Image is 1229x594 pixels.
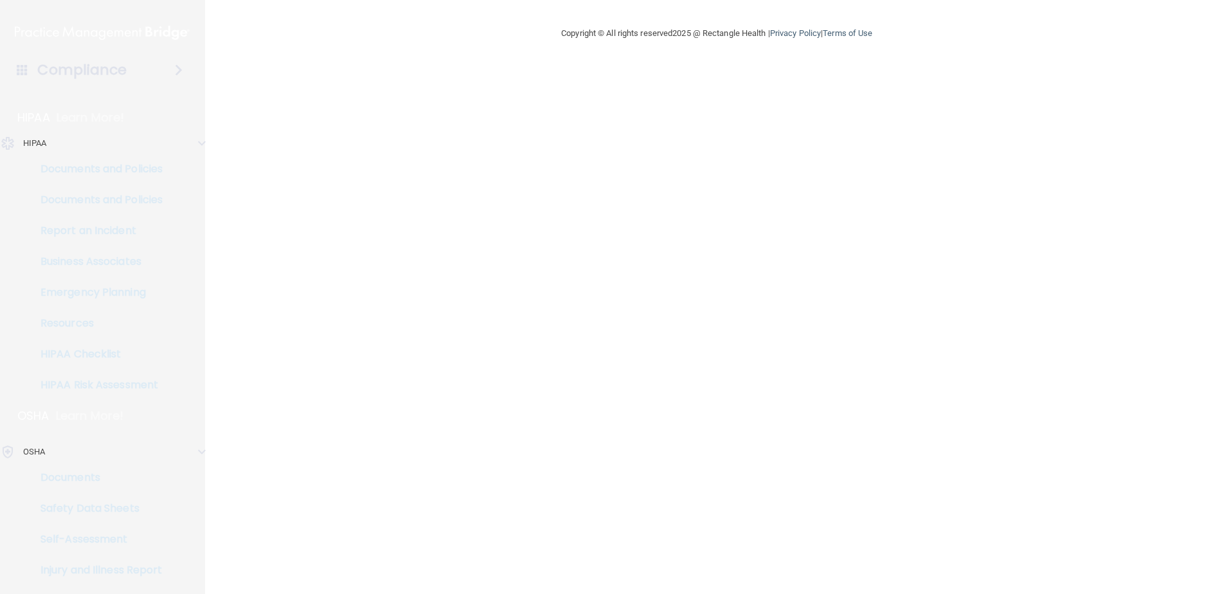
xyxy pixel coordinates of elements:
p: HIPAA Checklist [8,348,184,361]
p: Learn More! [57,110,125,125]
p: Business Associates [8,255,184,268]
p: Learn More! [56,408,124,424]
h4: Compliance [37,61,127,79]
p: HIPAA Risk Assessment [8,379,184,392]
a: Terms of Use [823,28,872,38]
p: Documents [8,471,184,484]
p: Emergency Planning [8,286,184,299]
div: Copyright © All rights reserved 2025 @ Rectangle Health | | [482,13,951,54]
p: OSHA [23,444,45,460]
a: Privacy Policy [770,28,821,38]
p: Documents and Policies [8,194,184,206]
p: Injury and Illness Report [8,564,184,577]
p: HIPAA [23,136,47,151]
p: OSHA [17,408,49,424]
img: PMB logo [15,20,190,46]
p: HIPAA [17,110,50,125]
p: Self-Assessment [8,533,184,546]
p: Documents and Policies [8,163,184,175]
p: Report an Incident [8,224,184,237]
p: Resources [8,317,184,330]
p: Safety Data Sheets [8,502,184,515]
